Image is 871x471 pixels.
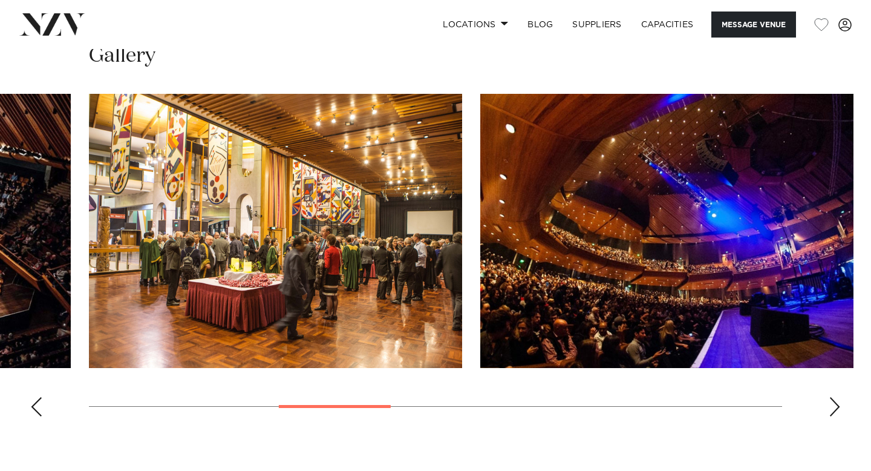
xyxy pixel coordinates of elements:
a: BLOG [518,12,563,38]
a: SUPPLIERS [563,12,631,38]
a: Capacities [631,12,703,38]
swiper-slide: 4 / 11 [89,94,462,368]
button: Message Venue [711,12,796,38]
img: nzv-logo.png [19,13,85,35]
a: Locations [433,12,518,38]
h2: Gallery [89,42,155,70]
swiper-slide: 5 / 11 [480,94,853,368]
